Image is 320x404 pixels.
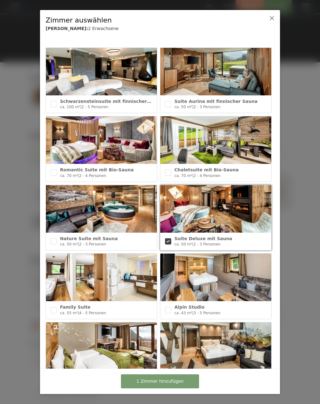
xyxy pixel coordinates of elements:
span: 2 - 4 Personen [79,174,106,178]
span: Romantic Suite mit Bio-Sauna [60,167,134,172]
span: | [192,174,193,178]
span: ca. 55 m² [60,311,78,315]
span: 4 - 5 Personen [79,311,106,315]
span: 2 - 3 Personen [193,105,220,109]
img: Junior [160,322,271,370]
span: ca. 70 m² [60,174,78,178]
span: 2 - 3 Personen [79,242,106,246]
span: ca. 50 m² [60,242,78,246]
span: Schwarzensteinsuite mit finnischer Sauna [60,99,164,104]
span: 2 Erwachsene [88,26,119,31]
img: Family Suite [46,254,157,301]
span: 1 Zimmer hinzufügen [137,378,184,385]
img: Suite Deluxe mit Sauna [160,185,271,233]
div: Zimmer auswählen [46,16,255,25]
span: | [192,105,193,109]
span: Suite Deluxe mit Sauna [174,236,232,241]
span: Alpin Studio [174,305,204,310]
img: Alpin Studio [160,254,271,301]
img: Nature Suite mit Sauna [46,185,157,233]
span: Nature Suite mit Sauna [60,236,118,241]
span: ca. 50 m² [174,242,192,246]
span: ca. 43 m² [174,311,192,315]
span: ca. 100 m² [60,105,80,109]
span: Chaletsuite mit Bio-Sauna [174,167,239,172]
span: 3 - 5 Personen [193,311,220,315]
img: Chaletsuite mit Bio-Sauna [160,116,271,164]
span: | [78,311,79,315]
img: Suite Aurina mit finnischer Sauna [160,48,271,95]
img: Romantic Suite mit Bio-Sauna [46,116,157,164]
img: Schwarzensteinsuite mit finnischer Sauna [46,48,157,95]
span: ca. 70 m² [174,174,192,178]
span: 2 - 4 Personen [193,174,220,178]
span: | [192,311,193,315]
span: | [78,242,79,246]
span: | [78,174,79,178]
span: 2 - 3 Personen [193,242,220,246]
span: Suite Aurina mit finnischer Sauna [174,99,257,104]
img: Vital Superior [46,322,157,370]
b: [PERSON_NAME]: [46,26,88,31]
span: | [80,105,82,109]
span: | [192,242,193,246]
button: 1 Zimmer hinzufügen [121,374,199,388]
span: ca. 50 m² [174,105,192,109]
span: Family Suite [60,305,90,310]
span: 2 - 5 Personen [82,105,108,109]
